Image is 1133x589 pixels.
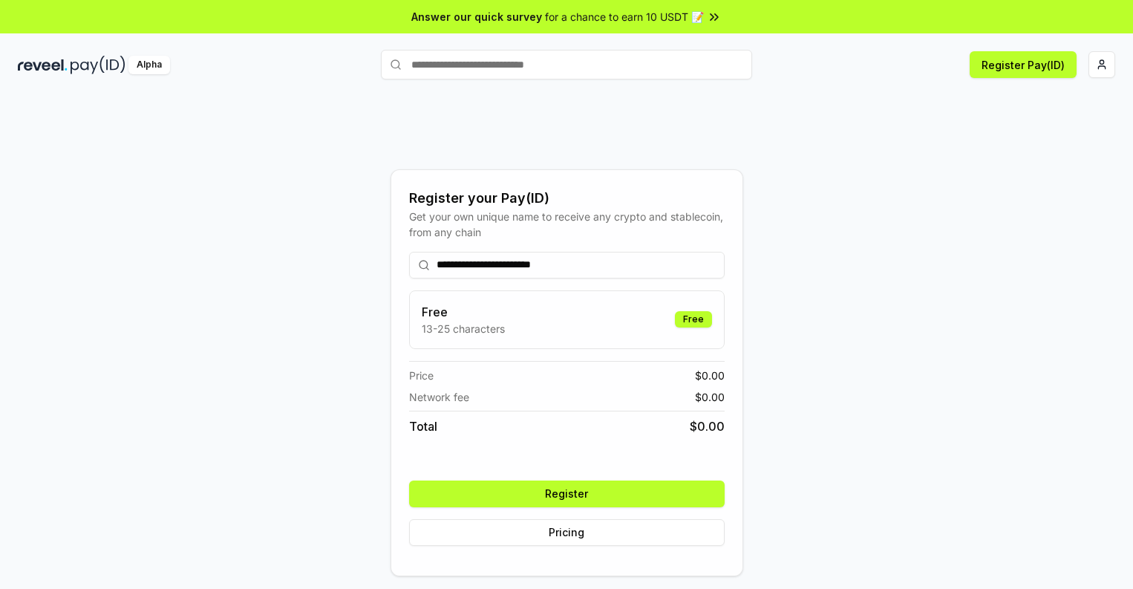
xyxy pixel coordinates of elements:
[128,56,170,74] div: Alpha
[970,51,1077,78] button: Register Pay(ID)
[409,519,725,546] button: Pricing
[409,209,725,240] div: Get your own unique name to receive any crypto and stablecoin, from any chain
[422,321,505,336] p: 13-25 characters
[690,417,725,435] span: $ 0.00
[695,389,725,405] span: $ 0.00
[545,9,704,25] span: for a chance to earn 10 USDT 📝
[71,56,125,74] img: pay_id
[409,481,725,507] button: Register
[675,311,712,328] div: Free
[409,188,725,209] div: Register your Pay(ID)
[422,303,505,321] h3: Free
[409,417,437,435] span: Total
[411,9,542,25] span: Answer our quick survey
[409,389,469,405] span: Network fee
[695,368,725,383] span: $ 0.00
[18,56,68,74] img: reveel_dark
[409,368,434,383] span: Price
